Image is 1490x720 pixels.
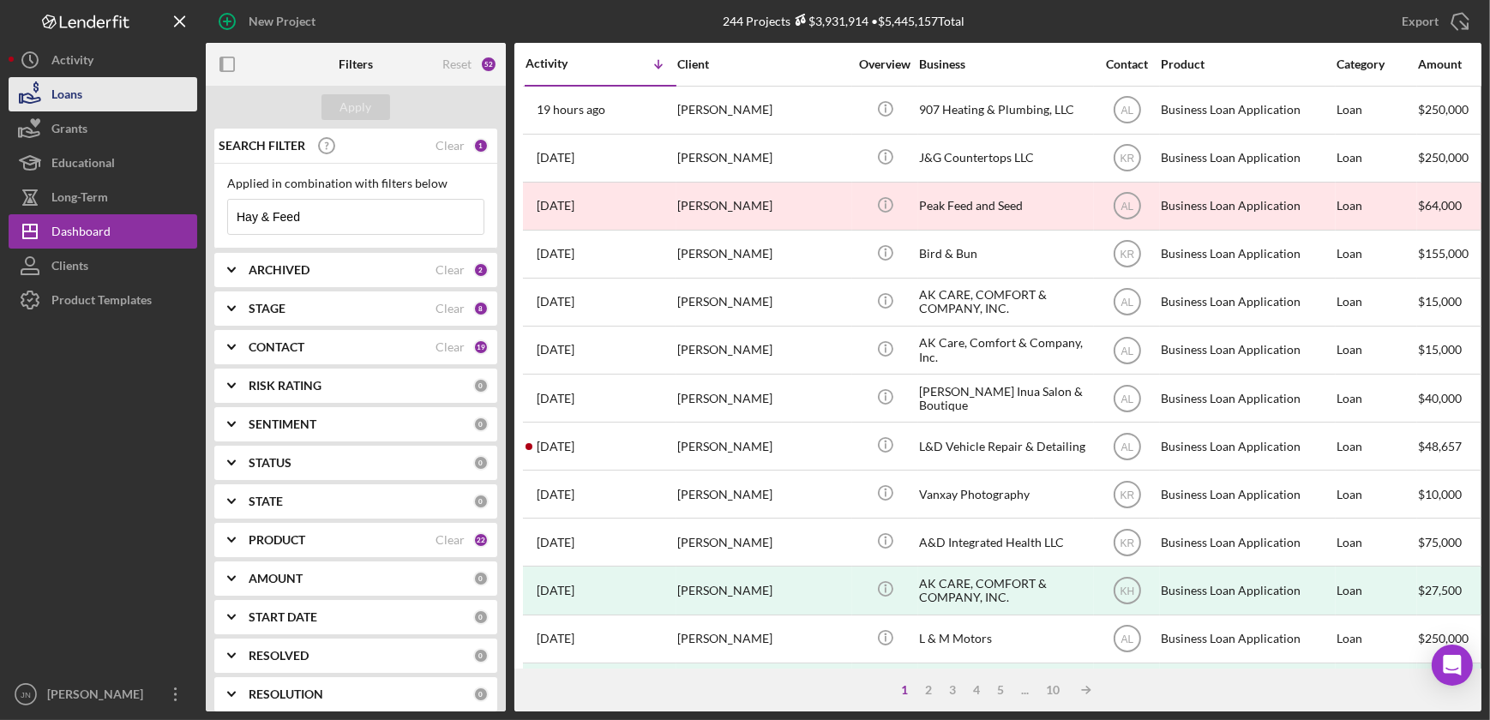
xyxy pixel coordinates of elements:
[919,423,1090,469] div: L&D Vehicle Repair & Detailing
[677,183,849,229] div: [PERSON_NAME]
[677,567,849,613] div: [PERSON_NAME]
[1418,294,1462,309] span: $15,000
[9,77,197,111] button: Loans
[941,683,965,697] div: 3
[1120,249,1134,261] text: KR
[21,690,31,699] text: JN
[919,664,1090,710] div: Alpha Plumbing & Heating LLC
[1121,633,1133,645] text: AL
[1121,441,1133,453] text: AL
[677,135,849,181] div: [PERSON_NAME]
[1161,327,1332,373] div: Business Loan Application
[9,249,197,283] button: Clients
[1385,4,1481,39] button: Export
[1337,183,1416,229] div: Loan
[853,57,917,71] div: Overview
[919,519,1090,565] div: A&D Integrated Health LLC
[43,677,154,716] div: [PERSON_NAME]
[1432,645,1473,686] div: Open Intercom Messenger
[9,43,197,77] button: Activity
[1337,664,1416,710] div: Loan
[1337,231,1416,277] div: Loan
[473,571,489,586] div: 0
[9,180,197,214] a: Long-Term
[1418,102,1469,117] span: $250,000
[1161,183,1332,229] div: Business Loan Application
[9,214,197,249] button: Dashboard
[1337,327,1416,373] div: Loan
[473,609,489,625] div: 0
[1402,4,1439,39] div: Export
[537,343,574,357] time: 2025-05-19 19:16
[919,183,1090,229] div: Peak Feed and Seed
[480,56,497,73] div: 52
[1121,201,1133,213] text: AL
[677,327,849,373] div: [PERSON_NAME]
[436,340,465,354] div: Clear
[537,488,574,501] time: 2025-04-11 19:51
[1337,423,1416,469] div: Loan
[1121,105,1133,117] text: AL
[919,616,1090,662] div: L & M Motors
[790,14,868,28] div: $3,931,914
[473,378,489,393] div: 0
[9,111,197,146] a: Grants
[1337,519,1416,565] div: Loan
[442,57,472,71] div: Reset
[917,683,941,697] div: 2
[1418,150,1469,165] span: $250,000
[1418,439,1462,453] span: $48,657
[9,146,197,180] a: Educational
[436,139,465,153] div: Clear
[1161,231,1332,277] div: Business Loan Application
[51,180,108,219] div: Long-Term
[249,649,309,663] b: RESOLVED
[249,533,305,547] b: PRODUCT
[1418,246,1469,261] span: $155,000
[436,533,465,547] div: Clear
[473,687,489,702] div: 0
[1038,683,1069,697] div: 10
[249,379,321,393] b: RISK RATING
[340,94,372,120] div: Apply
[919,375,1090,421] div: [PERSON_NAME] Inua Salon & Boutique
[537,392,574,405] time: 2025-05-14 02:01
[537,295,574,309] time: 2025-05-28 02:58
[537,584,574,597] time: 2025-02-06 02:50
[227,177,484,190] div: Applied in combination with filters below
[1161,616,1332,662] div: Business Loan Application
[473,301,489,316] div: 8
[1337,87,1416,133] div: Loan
[677,375,849,421] div: [PERSON_NAME]
[249,302,285,315] b: STAGE
[537,440,574,453] time: 2025-05-07 18:56
[51,146,115,184] div: Educational
[473,648,489,663] div: 0
[249,495,283,508] b: STATE
[473,339,489,355] div: 19
[537,536,574,549] time: 2025-04-01 14:47
[321,94,390,120] button: Apply
[677,87,849,133] div: [PERSON_NAME]
[473,494,489,509] div: 0
[249,340,304,354] b: CONTACT
[1161,87,1332,133] div: Business Loan Application
[1418,631,1469,645] span: $250,000
[1418,183,1482,229] div: $64,000
[1161,375,1332,421] div: Business Loan Application
[1418,664,1482,710] div: $25,000
[1337,567,1416,613] div: Loan
[677,57,849,71] div: Client
[919,231,1090,277] div: Bird & Bun
[677,423,849,469] div: [PERSON_NAME]
[919,327,1090,373] div: AK Care, Comfort & Company, Inc.
[9,677,197,711] button: JN[PERSON_NAME]
[1013,683,1038,697] div: ...
[1095,57,1159,71] div: Contact
[1120,585,1134,597] text: KH
[1418,57,1482,71] div: Amount
[1418,567,1482,613] div: $27,500
[1337,57,1416,71] div: Category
